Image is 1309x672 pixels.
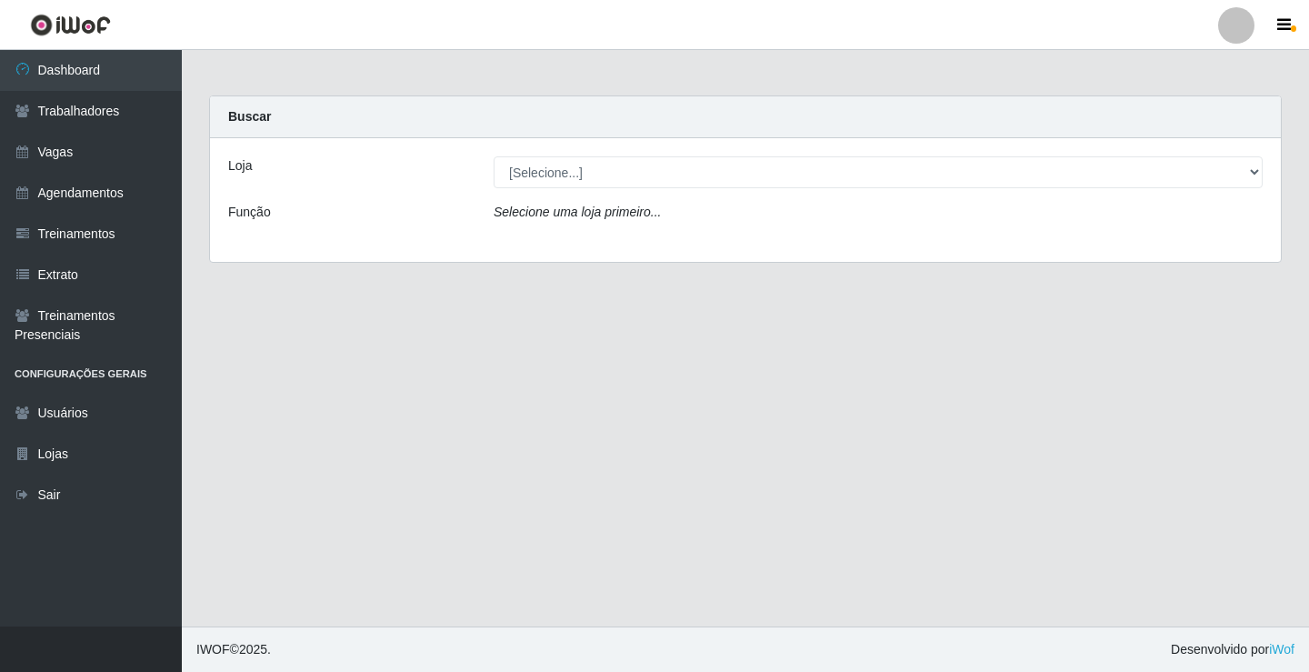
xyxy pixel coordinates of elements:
[1269,642,1294,657] a: iWof
[228,109,271,124] strong: Buscar
[228,203,271,222] label: Função
[494,205,661,219] i: Selecione uma loja primeiro...
[196,642,230,657] span: IWOF
[228,156,252,176] label: Loja
[30,14,111,36] img: CoreUI Logo
[196,640,271,659] span: © 2025 .
[1171,640,1294,659] span: Desenvolvido por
